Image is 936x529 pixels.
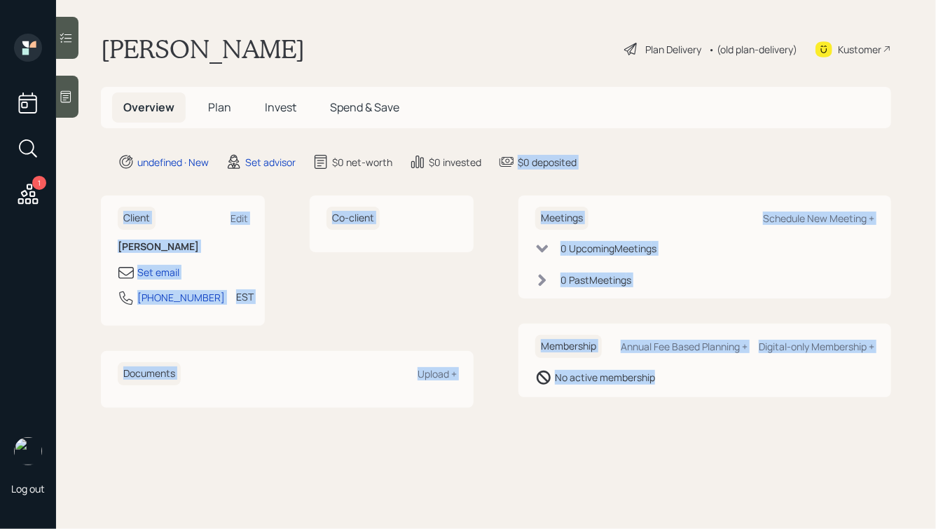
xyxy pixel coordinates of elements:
h1: [PERSON_NAME] [101,34,305,64]
div: $0 net-worth [332,155,392,170]
span: Plan [208,99,231,115]
span: Overview [123,99,174,115]
div: Plan Delivery [645,42,701,57]
div: 1 [32,176,46,190]
h6: [PERSON_NAME] [118,241,248,253]
div: [PHONE_NUMBER] [137,290,225,305]
h6: Documents [118,362,181,385]
h6: Meetings [535,207,589,230]
div: $0 invested [429,155,481,170]
div: Log out [11,482,45,495]
div: Kustomer [838,42,881,57]
div: Set advisor [245,155,296,170]
div: Annual Fee Based Planning + [621,340,748,353]
div: • (old plan-delivery) [708,42,797,57]
div: Digital-only Membership + [759,340,874,353]
span: Spend & Save [330,99,399,115]
h6: Client [118,207,156,230]
span: Invest [265,99,296,115]
img: hunter_neumayer.jpg [14,437,42,465]
div: undefined · New [137,155,209,170]
div: Edit [230,212,248,225]
h6: Co-client [326,207,380,230]
div: 0 Past Meeting s [560,273,631,287]
div: No active membership [555,370,655,385]
div: Upload + [418,367,457,380]
div: EST [236,289,254,304]
div: 0 Upcoming Meeting s [560,241,656,256]
div: $0 deposited [518,155,577,170]
div: Set email [137,265,179,280]
div: Schedule New Meeting + [763,212,874,225]
h6: Membership [535,335,602,358]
